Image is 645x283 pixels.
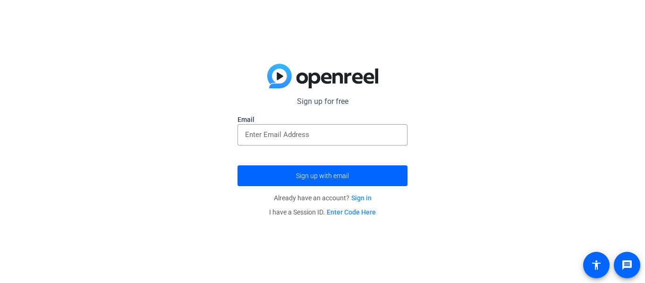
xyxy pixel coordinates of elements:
label: Email [238,115,407,124]
input: Enter Email Address [245,129,400,140]
span: Already have an account? [274,194,372,202]
p: Sign up for free [238,96,407,107]
a: Enter Code Here [327,208,376,216]
a: Sign in [351,194,372,202]
span: I have a Session ID. [269,208,376,216]
mat-icon: message [621,259,633,271]
button: Sign up with email [238,165,407,186]
img: blue-gradient.svg [267,64,378,88]
mat-icon: accessibility [591,259,602,271]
